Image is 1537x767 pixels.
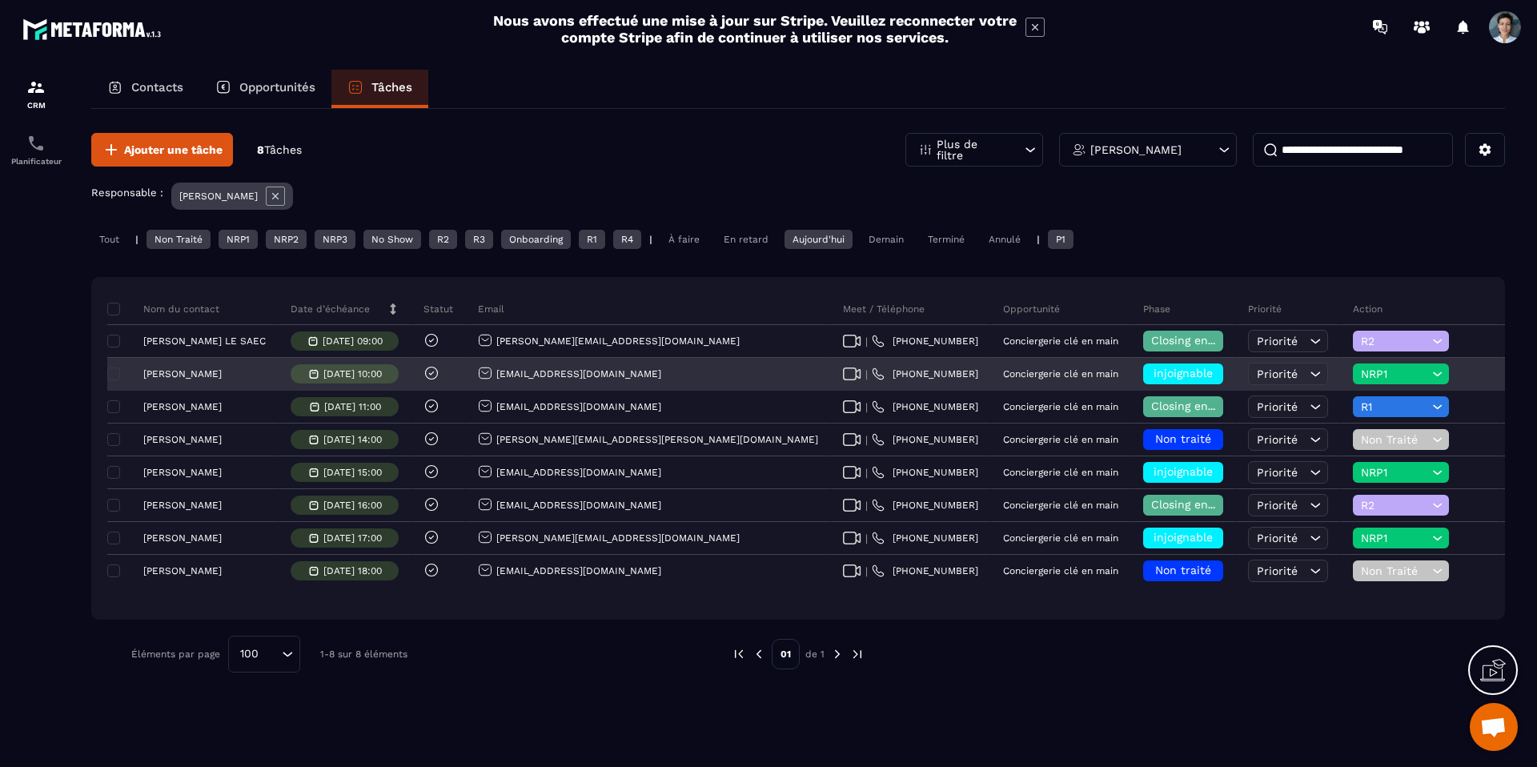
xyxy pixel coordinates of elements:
p: Email [478,303,504,315]
p: [PERSON_NAME] [143,565,222,576]
p: Conciergerie clé en main [1003,467,1118,478]
span: | [865,565,868,577]
h2: Nous avons effectué une mise à jour sur Stripe. Veuillez reconnecter votre compte Stripe afin de ... [492,12,1017,46]
p: Date d’échéance [291,303,370,315]
p: Conciergerie clé en main [1003,500,1118,511]
p: Planificateur [4,157,68,166]
span: Closing en cours [1151,498,1242,511]
span: Closing en cours [1151,334,1242,347]
p: Statut [423,303,453,315]
div: Non Traité [146,230,211,249]
button: Ajouter une tâche [91,133,233,167]
p: [DATE] 09:00 [323,335,383,347]
span: Non Traité [1361,564,1428,577]
p: [DATE] 15:00 [323,467,382,478]
p: [PERSON_NAME] [143,532,222,544]
p: [PERSON_NAME] [179,191,258,202]
p: Nom du contact [111,303,219,315]
p: [PERSON_NAME] [143,500,222,511]
span: Priorité [1257,499,1298,512]
p: Phase [1143,303,1170,315]
span: | [865,500,868,512]
span: NRP1 [1361,367,1428,380]
p: Responsable : [91,187,163,199]
span: NRP1 [1361,466,1428,479]
span: | [865,434,868,446]
span: injoignable [1154,367,1213,379]
p: [DATE] 14:00 [323,434,382,445]
p: Opportunité [1003,303,1060,315]
div: Aujourd'hui [785,230,853,249]
p: de 1 [805,648,825,661]
img: logo [22,14,167,44]
div: En retard [716,230,777,249]
div: À faire [660,230,708,249]
span: Closing en cours [1151,400,1242,412]
img: formation [26,78,46,97]
div: R4 [613,230,641,249]
a: Opportunités [199,70,331,108]
p: [DATE] 17:00 [323,532,382,544]
a: schedulerschedulerPlanificateur [4,122,68,178]
p: Contacts [131,80,183,94]
div: Annulé [981,230,1029,249]
p: [DATE] 11:00 [324,401,381,412]
a: [PHONE_NUMBER] [872,335,978,347]
span: R2 [1361,335,1428,347]
p: CRM [4,101,68,110]
span: | [865,335,868,347]
p: [PERSON_NAME] LE SAEC [143,335,266,347]
div: R2 [429,230,457,249]
p: 1-8 sur 8 éléments [320,649,407,660]
p: [DATE] 10:00 [323,368,382,379]
a: [PHONE_NUMBER] [872,564,978,577]
div: No Show [363,230,421,249]
a: Tâches [331,70,428,108]
img: prev [752,647,766,661]
p: [DATE] 16:00 [323,500,382,511]
p: Plus de filtre [937,139,1007,161]
a: [PHONE_NUMBER] [872,433,978,446]
span: Ajouter une tâche [124,142,223,158]
div: Onboarding [501,230,571,249]
span: injoignable [1154,465,1213,478]
div: NRP3 [315,230,355,249]
img: next [850,647,865,661]
span: Non traité [1155,564,1211,576]
div: Demain [861,230,912,249]
div: R1 [579,230,605,249]
a: [PHONE_NUMBER] [872,499,978,512]
p: 8 [257,143,302,158]
p: Action [1353,303,1382,315]
div: R3 [465,230,493,249]
span: Non traité [1155,432,1211,445]
p: Tâches [371,80,412,94]
div: Terminé [920,230,973,249]
p: Opportunités [239,80,315,94]
span: Priorité [1257,466,1298,479]
span: | [865,532,868,544]
span: R2 [1361,499,1428,512]
a: [PHONE_NUMBER] [872,367,978,380]
p: Conciergerie clé en main [1003,532,1118,544]
div: P1 [1048,230,1073,249]
input: Search for option [264,645,278,663]
span: Priorité [1257,367,1298,380]
span: Non Traité [1361,433,1428,446]
span: NRP1 [1361,532,1428,544]
p: Conciergerie clé en main [1003,335,1118,347]
img: scheduler [26,134,46,153]
p: Conciergerie clé en main [1003,401,1118,412]
span: Priorité [1257,532,1298,544]
p: | [1037,234,1040,245]
span: Priorité [1257,433,1298,446]
p: 01 [772,639,800,669]
span: Priorité [1257,400,1298,413]
p: [PERSON_NAME] [143,401,222,412]
p: Conciergerie clé en main [1003,434,1118,445]
span: Priorité [1257,564,1298,577]
span: | [865,368,868,380]
span: 100 [235,645,264,663]
span: Tâches [264,143,302,156]
div: NRP1 [219,230,258,249]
